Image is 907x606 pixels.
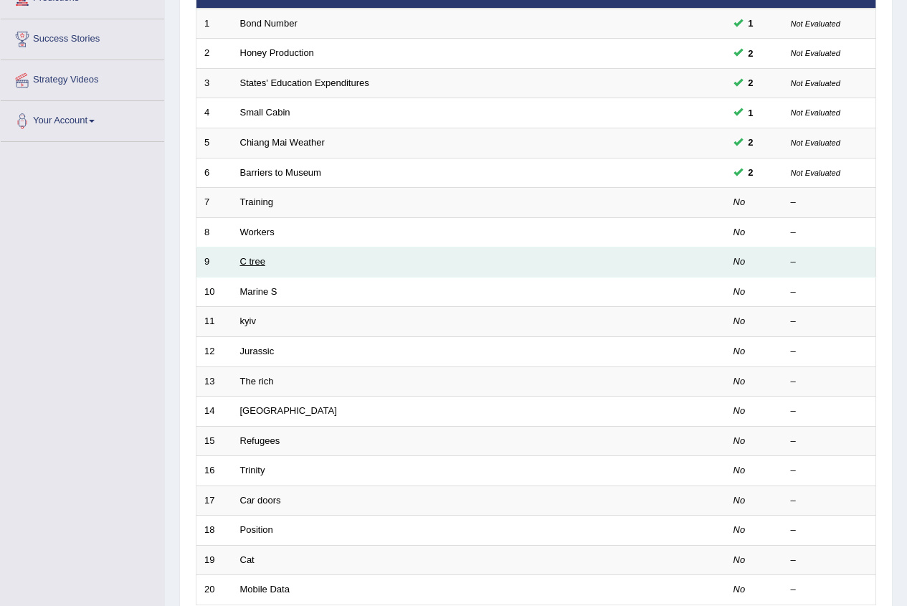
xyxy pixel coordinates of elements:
td: 13 [196,366,232,397]
em: No [733,405,746,416]
span: You can still take this question [743,75,759,90]
div: – [791,404,868,418]
a: Your Account [1,101,164,137]
a: Jurassic [240,346,275,356]
a: Success Stories [1,19,164,55]
small: Not Evaluated [791,169,840,177]
td: 10 [196,277,232,307]
a: Chiang Mai Weather [240,137,325,148]
td: 17 [196,486,232,516]
td: 19 [196,545,232,575]
em: No [733,465,746,475]
div: – [791,554,868,567]
div: – [791,285,868,299]
td: 3 [196,68,232,98]
div: – [791,375,868,389]
span: You can still take this question [743,16,759,31]
a: States' Education Expenditures [240,77,369,88]
a: Mobile Data [240,584,290,595]
span: You can still take this question [743,46,759,61]
em: No [733,435,746,446]
small: Not Evaluated [791,49,840,57]
a: The rich [240,376,274,387]
td: 1 [196,9,232,39]
em: No [733,376,746,387]
small: Not Evaluated [791,138,840,147]
div: – [791,196,868,209]
a: Trinity [240,465,265,475]
td: 2 [196,39,232,69]
div: – [791,345,868,359]
small: Not Evaluated [791,79,840,87]
a: Training [240,197,273,207]
td: 8 [196,217,232,247]
td: 20 [196,575,232,605]
div: – [791,435,868,448]
em: No [733,346,746,356]
a: Small Cabin [240,107,290,118]
div: – [791,464,868,478]
div: – [791,583,868,597]
td: 5 [196,128,232,158]
a: Strategy Videos [1,60,164,96]
em: No [733,584,746,595]
a: [GEOGRAPHIC_DATA] [240,405,337,416]
div: – [791,255,868,269]
td: 12 [196,336,232,366]
a: Workers [240,227,275,237]
small: Not Evaluated [791,108,840,117]
em: No [733,495,746,506]
a: Bond Number [240,18,298,29]
td: 6 [196,158,232,188]
span: You can still take this question [743,105,759,120]
td: 7 [196,188,232,218]
em: No [733,554,746,565]
em: No [733,316,746,326]
em: No [733,227,746,237]
td: 11 [196,307,232,337]
a: Position [240,524,273,535]
small: Not Evaluated [791,19,840,28]
td: 16 [196,456,232,486]
em: No [733,286,746,297]
a: Barriers to Museum [240,167,321,178]
span: You can still take this question [743,135,759,150]
a: Honey Production [240,47,314,58]
div: – [791,494,868,508]
a: Car doors [240,495,281,506]
td: 14 [196,397,232,427]
em: No [733,524,746,535]
a: C tree [240,256,265,267]
span: You can still take this question [743,165,759,180]
td: 18 [196,516,232,546]
a: Marine S [240,286,277,297]
em: No [733,256,746,267]
a: Cat [240,554,255,565]
a: Refugees [240,435,280,446]
a: kyiv [240,316,256,326]
div: – [791,226,868,240]
td: 9 [196,247,232,278]
em: No [733,197,746,207]
div: – [791,524,868,537]
td: 15 [196,426,232,456]
div: – [791,315,868,328]
td: 4 [196,98,232,128]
